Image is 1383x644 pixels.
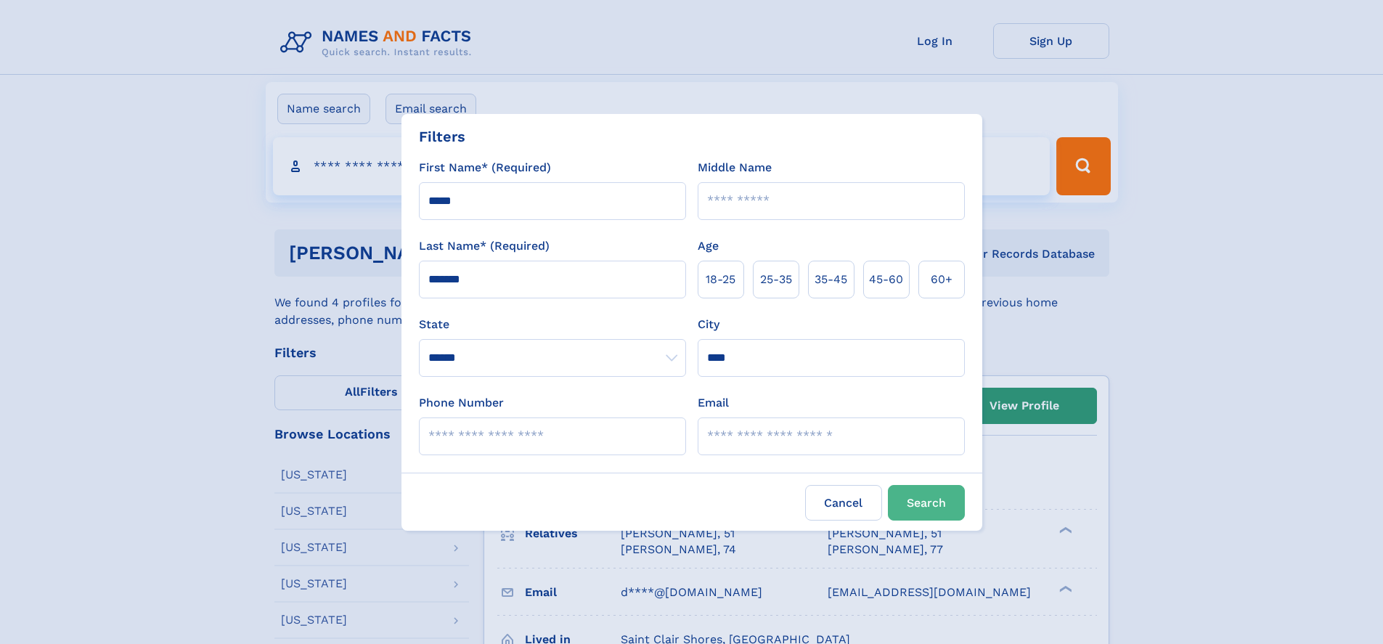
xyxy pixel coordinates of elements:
[815,271,847,288] span: 35‑45
[931,271,952,288] span: 60+
[698,159,772,176] label: Middle Name
[706,271,735,288] span: 18‑25
[419,316,686,333] label: State
[805,485,882,521] label: Cancel
[419,394,504,412] label: Phone Number
[419,126,465,147] div: Filters
[760,271,792,288] span: 25‑35
[419,237,550,255] label: Last Name* (Required)
[698,237,719,255] label: Age
[419,159,551,176] label: First Name* (Required)
[698,394,729,412] label: Email
[869,271,903,288] span: 45‑60
[888,485,965,521] button: Search
[698,316,719,333] label: City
